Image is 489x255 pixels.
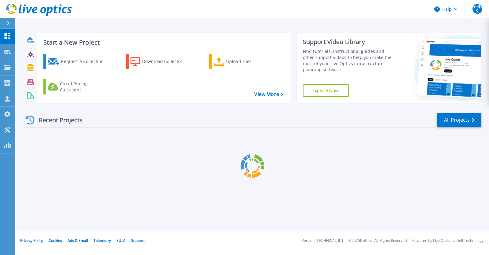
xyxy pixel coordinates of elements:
a: EULA [116,238,126,243]
span: SHRS [472,4,482,14]
a: All Projects [437,113,481,127]
a: Upload Files [209,54,278,69]
a: Privacy Policy [20,238,43,243]
a: Cloud Pricing Calculator [43,79,112,94]
a: Support [131,238,145,243]
a: Request a Collection [43,54,112,69]
div: Support Video Library [303,38,396,46]
div: Find tutorials, instructional guides and other support videos to help you make the most of your L... [303,48,396,73]
a: View More [254,91,283,97]
a: Telemetry [94,238,111,243]
a: Ads & Email [68,238,88,243]
li: © 2025 Dell Inc. All Rights Reserved [348,239,407,243]
li: Version: [TECHNICAL_ID] [302,239,343,243]
a: Download Collector [126,54,194,69]
a: Explore Now! [303,84,349,97]
div: Upload Files [226,55,275,68]
div: Download Collector [142,55,191,68]
div: Request a Collection [61,55,110,68]
div: Recent Projects [24,113,91,127]
a: Cookies [49,238,62,243]
li: Powered by Live Optics, a Dell Technology [412,239,483,243]
h3: Start a New Project [43,39,283,46]
div: Cloud Pricing Calculator [60,81,109,93]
